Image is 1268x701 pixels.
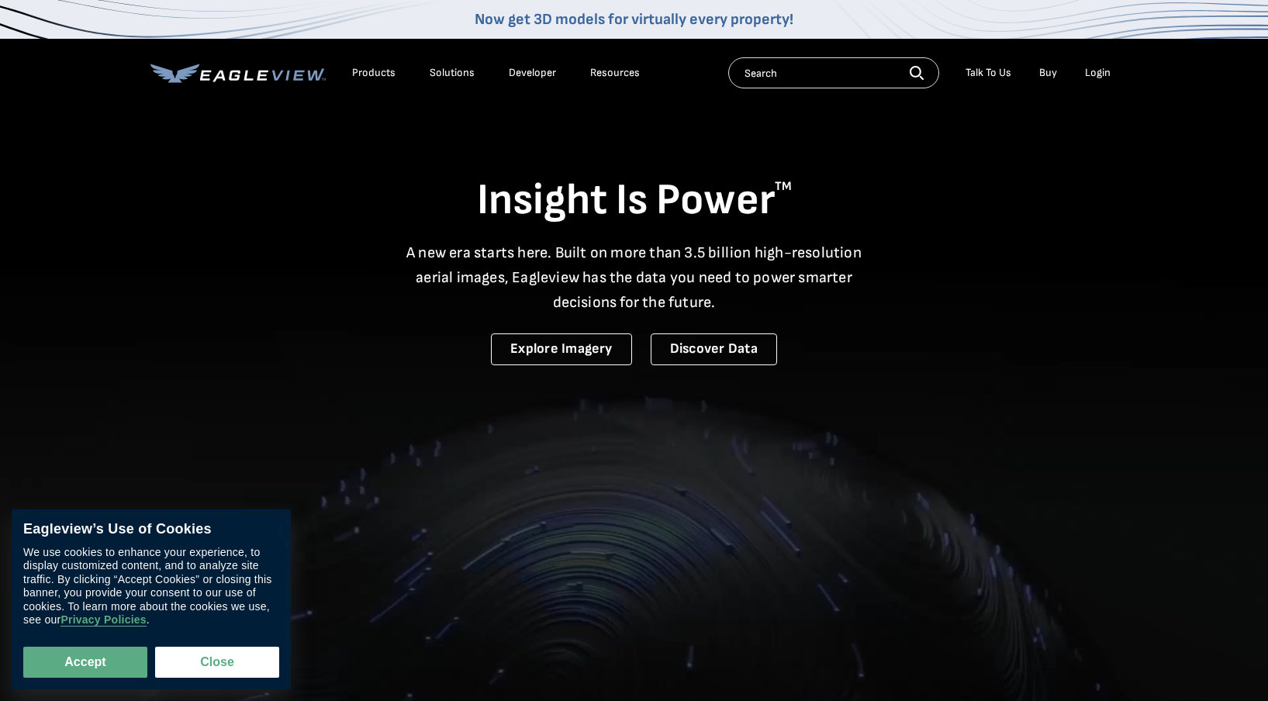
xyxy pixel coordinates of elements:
[23,521,279,538] div: Eagleview’s Use of Cookies
[352,66,396,80] div: Products
[651,333,777,365] a: Discover Data
[1039,66,1057,80] a: Buy
[491,333,632,365] a: Explore Imagery
[397,240,872,315] p: A new era starts here. Built on more than 3.5 billion high-resolution aerial images, Eagleview ha...
[150,174,1118,228] h1: Insight Is Power
[966,66,1011,80] div: Talk To Us
[775,179,792,194] sup: TM
[509,66,556,80] a: Developer
[1085,66,1111,80] div: Login
[60,614,146,627] a: Privacy Policies
[430,66,475,80] div: Solutions
[23,647,147,678] button: Accept
[475,10,793,29] a: Now get 3D models for virtually every property!
[155,647,279,678] button: Close
[23,546,279,627] div: We use cookies to enhance your experience, to display customized content, and to analyze site tra...
[590,66,640,80] div: Resources
[728,57,939,88] input: Search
